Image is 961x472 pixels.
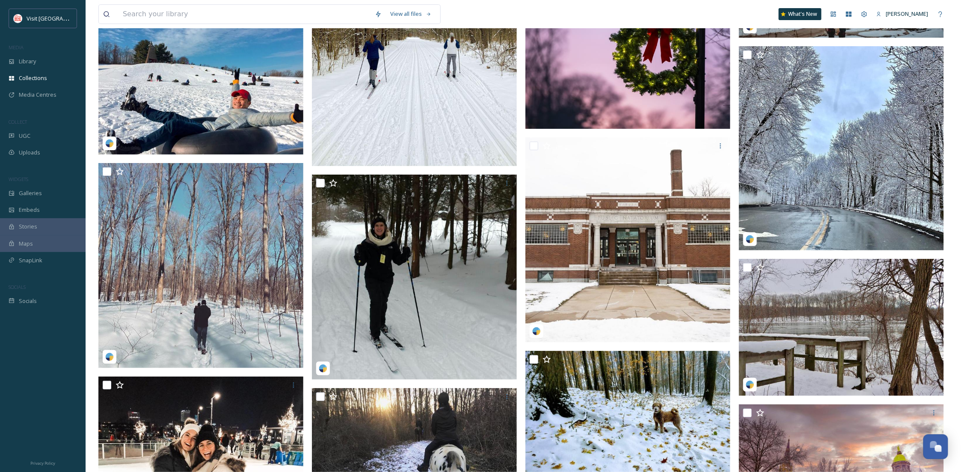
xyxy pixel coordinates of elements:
a: What's New [779,8,822,20]
img: e1f4225b-e78b-cc97-8bb0-4f3731c39b8a.jpg [98,1,303,154]
span: Collections [19,74,47,82]
button: Open Chat [923,434,948,459]
img: snapsea-logo.png [105,139,114,148]
a: View all files [386,6,436,22]
img: dce050cb-6979-3509-cc6e-d96c48e38bc3.jpg [525,137,730,342]
span: WIDGETS [9,176,28,182]
span: SnapLink [19,256,42,264]
img: snapsea-logo.png [746,235,754,243]
a: [PERSON_NAME] [872,6,933,22]
img: 911b6c7b-c05a-5c29-8b4a-89d87d9825d7.jpg [739,46,944,251]
a: Privacy Policy [30,457,55,468]
span: Maps [19,240,33,248]
img: c3d85ca9-f145-3875-29ca-ec2ff7d6aaec.jpg [312,175,517,380]
span: SOCIALS [9,284,26,290]
img: snapsea-logo.png [746,380,754,389]
span: UGC [19,132,30,140]
span: Privacy Policy [30,460,55,466]
span: Uploads [19,148,40,157]
img: snapsea-logo.png [319,364,327,373]
span: [PERSON_NAME] [886,10,928,18]
input: Search your library [119,5,371,24]
img: e54ec1e9-b420-dce3-47df-98effad50e56.jpg [98,163,303,368]
span: Media Centres [19,91,56,99]
img: snapsea-logo.png [105,353,114,361]
span: Embeds [19,206,40,214]
span: COLLECT [9,119,27,125]
img: d76bae1f-3478-6305-e083-ab7176f9d428.jpg [739,259,944,396]
span: Galleries [19,189,42,197]
img: vsbm-stackedMISH_CMYKlogo2017.jpg [14,14,22,23]
span: Socials [19,297,37,305]
span: MEDIA [9,44,24,50]
span: Library [19,57,36,65]
span: Visit [GEOGRAPHIC_DATA] [27,14,93,22]
img: snapsea-logo.png [532,327,541,335]
span: Stories [19,223,37,231]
